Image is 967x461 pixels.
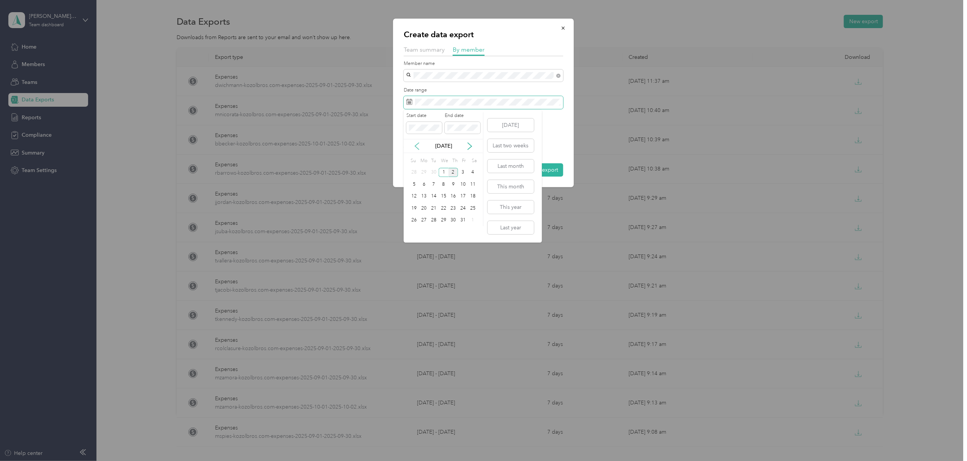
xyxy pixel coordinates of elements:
div: 28 [429,216,439,225]
div: 5 [409,180,419,189]
div: 1 [468,216,478,225]
div: 13 [419,192,429,201]
div: 8 [439,180,449,189]
button: [DATE] [488,118,534,132]
div: 16 [449,192,458,201]
button: Last month [488,159,534,173]
div: Fr [461,156,468,166]
div: 15 [439,192,449,201]
button: This year [488,201,534,214]
iframe: Everlance-gr Chat Button Frame [924,418,967,461]
div: 30 [449,216,458,225]
div: We [440,156,449,166]
button: Last two weeks [488,139,534,152]
div: 7 [429,180,439,189]
div: 18 [468,192,478,201]
label: Member name [404,60,563,67]
div: 17 [458,192,468,201]
div: 4 [468,168,478,177]
div: 9 [449,180,458,189]
label: Date range [404,87,563,94]
div: 1 [439,168,449,177]
div: 29 [439,216,449,225]
span: Team summary [404,46,445,53]
div: Sa [471,156,478,166]
div: 19 [409,204,419,213]
div: 26 [409,216,419,225]
div: 14 [429,192,439,201]
span: By member [453,46,485,53]
div: 10 [458,180,468,189]
div: 23 [449,204,458,213]
div: Th [451,156,458,166]
div: 12 [409,192,419,201]
div: 27 [419,216,429,225]
div: 2 [449,168,458,177]
div: 3 [458,168,468,177]
button: Last year [488,221,534,234]
p: [DATE] [428,142,460,150]
div: 28 [409,168,419,177]
label: Start date [406,112,442,119]
div: Tu [430,156,437,166]
div: 31 [458,216,468,225]
div: 6 [419,180,429,189]
div: 30 [429,168,439,177]
div: Mo [419,156,428,166]
div: 25 [468,204,478,213]
p: Create data export [404,29,563,40]
button: This month [488,180,534,193]
div: 29 [419,168,429,177]
div: 24 [458,204,468,213]
div: 22 [439,204,449,213]
label: End date [445,112,480,119]
div: 11 [468,180,478,189]
div: Su [409,156,417,166]
div: 20 [419,204,429,213]
div: 21 [429,204,439,213]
